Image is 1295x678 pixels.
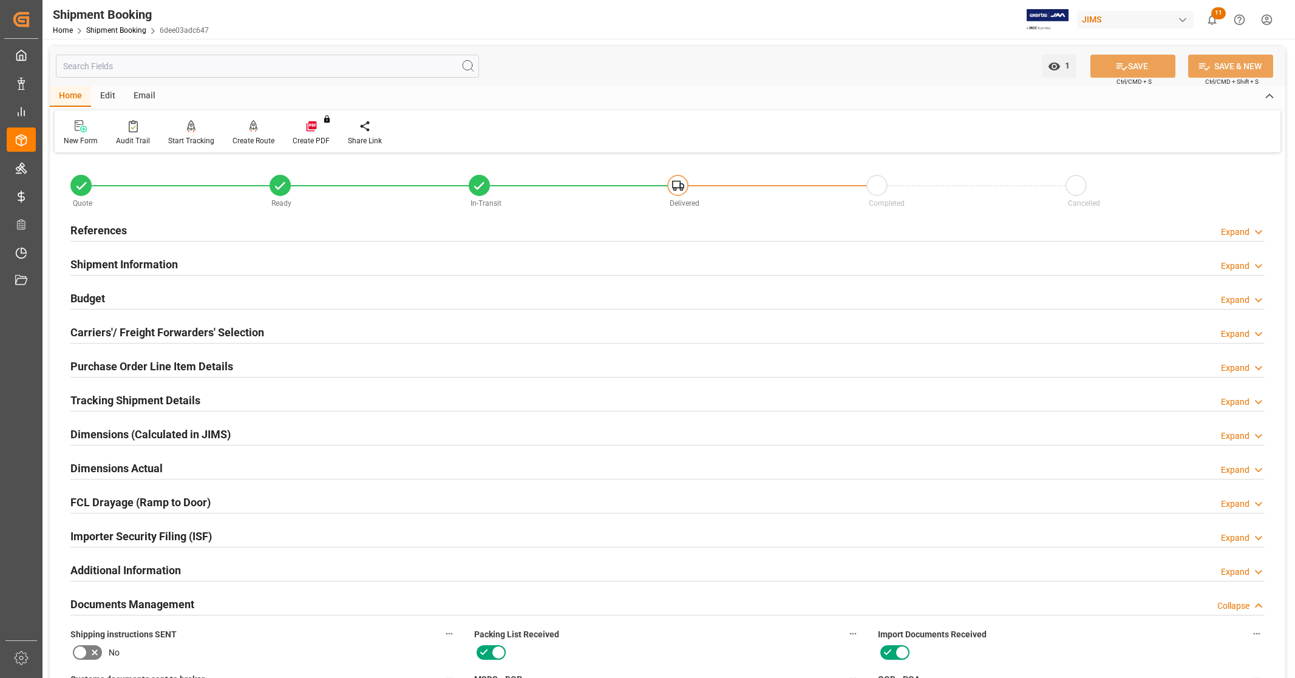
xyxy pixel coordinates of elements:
[1217,600,1249,612] div: Collapse
[70,324,264,341] h2: Carriers'/ Freight Forwarders' Selection
[1226,6,1253,33] button: Help Center
[1061,61,1070,70] span: 1
[168,135,214,146] div: Start Tracking
[53,5,209,24] div: Shipment Booking
[878,628,987,641] span: Import Documents Received
[1221,396,1249,408] div: Expand
[1068,199,1100,208] span: Cancelled
[70,358,233,375] h2: Purchase Order Line Item Details
[474,628,559,641] span: Packing List Received
[70,256,178,273] h2: Shipment Information
[1221,430,1249,442] div: Expand
[1090,55,1175,78] button: SAVE
[1249,626,1265,642] button: Import Documents Received
[1221,294,1249,307] div: Expand
[670,199,699,208] span: Delivered
[56,55,479,78] input: Search Fields
[70,222,127,239] h2: References
[1221,464,1249,476] div: Expand
[1221,260,1249,273] div: Expand
[70,528,212,544] h2: Importer Security Filing (ISF)
[91,86,124,107] div: Edit
[70,596,194,612] h2: Documents Management
[271,199,291,208] span: Ready
[1221,566,1249,578] div: Expand
[1205,77,1259,86] span: Ctrl/CMD + Shift + S
[1221,226,1249,239] div: Expand
[70,426,231,442] h2: Dimensions (Calculated in JIMS)
[1188,55,1273,78] button: SAVE & NEW
[70,460,163,476] h2: Dimensions Actual
[1077,8,1198,31] button: JIMS
[64,135,98,146] div: New Form
[50,86,91,107] div: Home
[233,135,274,146] div: Create Route
[1221,328,1249,341] div: Expand
[348,135,382,146] div: Share Link
[109,646,120,659] span: No
[70,494,211,510] h2: FCL Drayage (Ramp to Door)
[1211,7,1226,19] span: 11
[1042,55,1076,78] button: open menu
[70,562,181,578] h2: Additional Information
[845,626,861,642] button: Packing List Received
[116,135,150,146] div: Audit Trail
[70,392,200,408] h2: Tracking Shipment Details
[1027,9,1069,30] img: Exertis%20JAM%20-%20Email%20Logo.jpg_1722504956.jpg
[1117,77,1152,86] span: Ctrl/CMD + S
[70,290,105,307] h2: Budget
[1077,11,1194,29] div: JIMS
[124,86,165,107] div: Email
[1221,532,1249,544] div: Expand
[869,199,905,208] span: Completed
[53,26,73,35] a: Home
[70,628,177,641] span: Shipping instructions SENT
[1221,362,1249,375] div: Expand
[471,199,501,208] span: In-Transit
[86,26,146,35] a: Shipment Booking
[73,199,92,208] span: Quote
[1198,6,1226,33] button: show 11 new notifications
[1221,498,1249,510] div: Expand
[441,626,457,642] button: Shipping instructions SENT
